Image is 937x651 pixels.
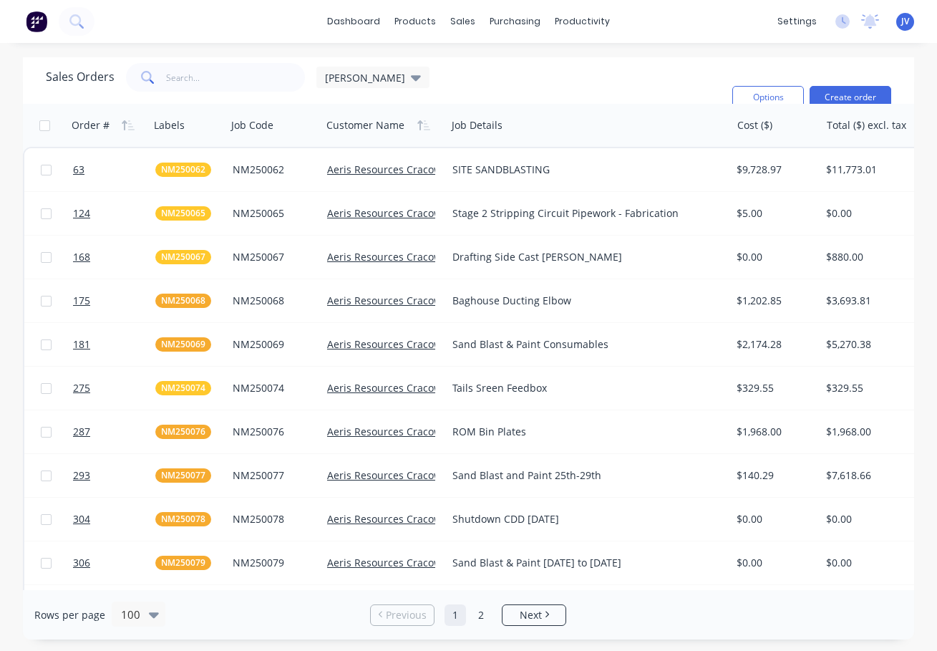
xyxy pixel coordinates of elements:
[327,206,498,220] a: Aeris Resources Cracow Operations
[452,250,712,264] div: Drafting Side Cast [PERSON_NAME]
[233,468,312,483] div: NM250077
[233,381,312,395] div: NM250074
[737,206,811,221] div: $5.00
[161,163,205,177] span: NM250062
[827,118,906,132] div: Total ($) excl. tax
[327,163,498,176] a: Aeris Resources Cracow Operations
[73,337,90,352] span: 181
[233,163,312,177] div: NM250062
[452,337,712,352] div: Sand Blast & Paint Consumables
[737,556,811,570] div: $0.00
[371,608,434,622] a: Previous page
[155,294,211,308] button: NM250068
[452,294,712,308] div: Baghouse Ducting Elbow
[161,250,205,264] span: NM250067
[73,454,155,497] a: 293
[452,425,712,439] div: ROM Bin Plates
[327,556,498,569] a: Aeris Resources Cracow Operations
[34,608,105,622] span: Rows per page
[452,381,712,395] div: Tails Sreen Feedbox
[73,541,155,584] a: 306
[73,512,90,526] span: 304
[737,250,811,264] div: $0.00
[452,512,712,526] div: Shutdown CDD [DATE]
[73,498,155,541] a: 304
[770,11,824,32] div: settings
[73,556,90,570] span: 306
[901,15,909,28] span: JV
[161,381,205,395] span: NM250074
[46,70,115,84] h1: Sales Orders
[737,425,811,439] div: $1,968.00
[73,410,155,453] a: 287
[482,11,548,32] div: purchasing
[73,148,155,191] a: 63
[73,425,90,439] span: 287
[161,425,205,439] span: NM250076
[810,86,891,109] button: Create order
[26,11,47,32] img: Factory
[155,512,211,526] button: NM250078
[737,468,811,483] div: $140.29
[327,425,498,438] a: Aeris Resources Cracow Operations
[231,118,273,132] div: Job Code
[737,118,772,132] div: Cost ($)
[161,512,205,526] span: NM250078
[73,206,90,221] span: 124
[233,206,312,221] div: NM250065
[520,608,542,622] span: Next
[155,425,211,439] button: NM250076
[452,118,503,132] div: Job Details
[386,608,427,622] span: Previous
[233,294,312,308] div: NM250068
[155,337,211,352] button: NM250069
[470,604,492,626] a: Page 2
[73,192,155,235] a: 124
[233,425,312,439] div: NM250076
[155,556,211,570] button: NM250079
[327,250,498,264] a: Aeris Resources Cracow Operations
[73,294,90,308] span: 175
[452,163,712,177] div: SITE SANDBLASTING
[737,512,811,526] div: $0.00
[327,337,498,351] a: Aeris Resources Cracow Operations
[73,367,155,410] a: 275
[161,468,205,483] span: NM250077
[320,11,387,32] a: dashboard
[154,118,185,132] div: Labels
[737,381,811,395] div: $329.55
[326,118,404,132] div: Customer Name
[73,585,155,628] a: 307
[452,556,712,570] div: Sand Blast & Paint [DATE] to [DATE]
[327,381,498,395] a: Aeris Resources Cracow Operations
[161,556,205,570] span: NM250079
[445,604,466,626] a: Page 1 is your current page
[73,279,155,322] a: 175
[233,556,312,570] div: NM250079
[503,608,565,622] a: Next page
[73,250,90,264] span: 168
[443,11,482,32] div: sales
[73,468,90,483] span: 293
[155,381,211,395] button: NM250074
[161,206,205,221] span: NM250065
[327,294,498,307] a: Aeris Resources Cracow Operations
[73,323,155,366] a: 181
[155,206,211,221] button: NM250065
[732,86,804,109] button: Options
[166,63,306,92] input: Search...
[73,236,155,279] a: 168
[452,206,712,221] div: Stage 2 Stripping Circuit Pipework - Fabrication
[548,11,617,32] div: productivity
[161,337,205,352] span: NM250069
[327,468,498,482] a: Aeris Resources Cracow Operations
[155,468,211,483] button: NM250077
[452,468,712,483] div: Sand Blast and Paint 25th-29th
[155,250,211,264] button: NM250067
[387,11,443,32] div: products
[161,294,205,308] span: NM250068
[73,381,90,395] span: 275
[233,337,312,352] div: NM250069
[737,337,811,352] div: $2,174.28
[233,512,312,526] div: NM250078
